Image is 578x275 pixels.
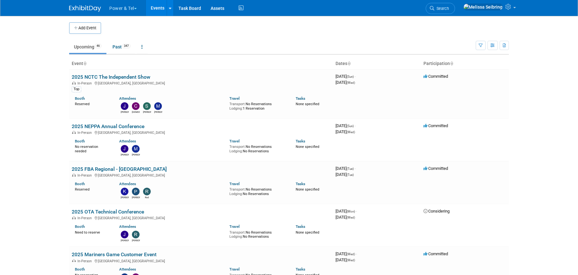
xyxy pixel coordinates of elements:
span: Lodging: [229,149,243,153]
img: John Gautieri [121,145,128,153]
span: [DATE] [336,129,355,134]
img: In-Person Event [72,81,76,84]
div: Reserved [75,101,110,106]
span: None specified [296,187,319,192]
span: [DATE] [336,123,356,128]
span: In-Person [77,216,94,220]
span: Transport: [229,145,246,149]
span: In-Person [77,81,94,85]
span: Lodging: [229,106,243,111]
span: Lodging: [229,192,243,196]
a: Tasks [296,224,305,229]
a: Attendees [119,139,136,143]
span: (Tue) [347,167,354,170]
span: (Wed) [347,81,355,84]
div: Reserved [75,186,110,192]
span: - [355,123,356,128]
span: - [356,209,357,213]
span: Transport: [229,187,246,192]
a: Travel [229,139,240,143]
span: Lodging: [229,235,243,239]
a: Travel [229,267,240,271]
img: In-Person Event [72,216,76,219]
div: Top [72,86,81,92]
img: Madalyn Bobbitt [154,102,162,110]
img: Rod Philp [143,188,151,195]
img: Judd Bartley [121,231,128,238]
img: Michael Mackeben [132,145,140,153]
span: Search [434,6,449,11]
span: [DATE] [336,251,357,256]
span: None specified [296,145,319,149]
span: In-Person [77,131,94,135]
a: Sort by Event Name [83,61,86,66]
span: (Tue) [347,173,354,177]
a: Booth [75,267,85,271]
span: [DATE] [336,257,355,262]
img: In-Person Event [72,259,76,262]
img: Scott Wisneski [143,102,151,110]
a: 2025 NEPPA Annual Conference [72,123,144,129]
img: CHRISTEN Gowens [132,102,140,110]
div: No Reservations No Reservations [229,143,286,153]
a: 2025 OTA Technical Conference [72,209,144,215]
th: Dates [333,58,421,69]
div: Michael Mackeben [132,153,140,156]
div: Robert Zuzek [132,238,140,242]
span: - [356,251,357,256]
div: No reservation needed [75,143,110,153]
span: (Sun) [347,124,354,128]
img: Paul Beit [132,188,140,195]
span: Committed [423,166,448,171]
a: Sort by Start Date [347,61,350,66]
div: No Reservations No Reservations [229,229,286,239]
div: Madalyn Bobbitt [154,110,162,114]
div: No Reservations 1 Reservation [229,101,286,111]
div: Judd Bartley [121,238,129,242]
div: Scott Wisneski [143,110,151,114]
img: Kevin Wilkes [121,188,128,195]
button: Add Event [69,22,101,34]
span: (Wed) [347,216,355,219]
a: Upcoming46 [69,41,106,53]
a: 2025 NCTC The Independent Show [72,74,150,80]
a: Search [426,3,455,14]
a: Booth [75,96,85,101]
span: (Mon) [347,210,355,213]
div: No Reservations No Reservations [229,186,286,196]
span: (Sun) [347,75,354,78]
a: Tasks [296,139,305,143]
a: 2025 FBA Regional - [GEOGRAPHIC_DATA] [72,166,167,172]
div: [GEOGRAPHIC_DATA], [GEOGRAPHIC_DATA] [72,172,330,177]
img: Melissa Seibring [463,4,503,11]
span: Committed [423,74,448,79]
a: Tasks [296,267,305,271]
a: 2025 Mariners Game Customer Event [72,251,156,257]
span: Transport: [229,102,246,106]
div: [GEOGRAPHIC_DATA], [GEOGRAPHIC_DATA] [72,80,330,85]
div: Kevin Wilkes [121,195,129,199]
div: CHRISTEN Gowens [132,110,140,114]
div: [GEOGRAPHIC_DATA], [GEOGRAPHIC_DATA] [72,130,330,135]
span: In-Person [77,259,94,263]
a: Travel [229,96,240,101]
a: Attendees [119,96,136,101]
a: Travel [229,224,240,229]
img: Robert Zuzek [132,231,140,238]
img: Jon Schatz [121,102,128,110]
span: Considering [423,209,450,213]
span: 46 [95,44,102,48]
img: In-Person Event [72,131,76,134]
div: John Gautieri [121,153,129,156]
a: Travel [229,182,240,186]
span: [DATE] [336,166,356,171]
span: (Wed) [347,130,355,134]
span: Transport: [229,230,246,235]
a: Booth [75,182,85,186]
span: Committed [423,251,448,256]
span: (Wed) [347,252,355,256]
img: ExhibitDay [69,5,101,12]
span: 347 [122,44,131,48]
span: - [355,166,356,171]
span: None specified [296,230,319,235]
